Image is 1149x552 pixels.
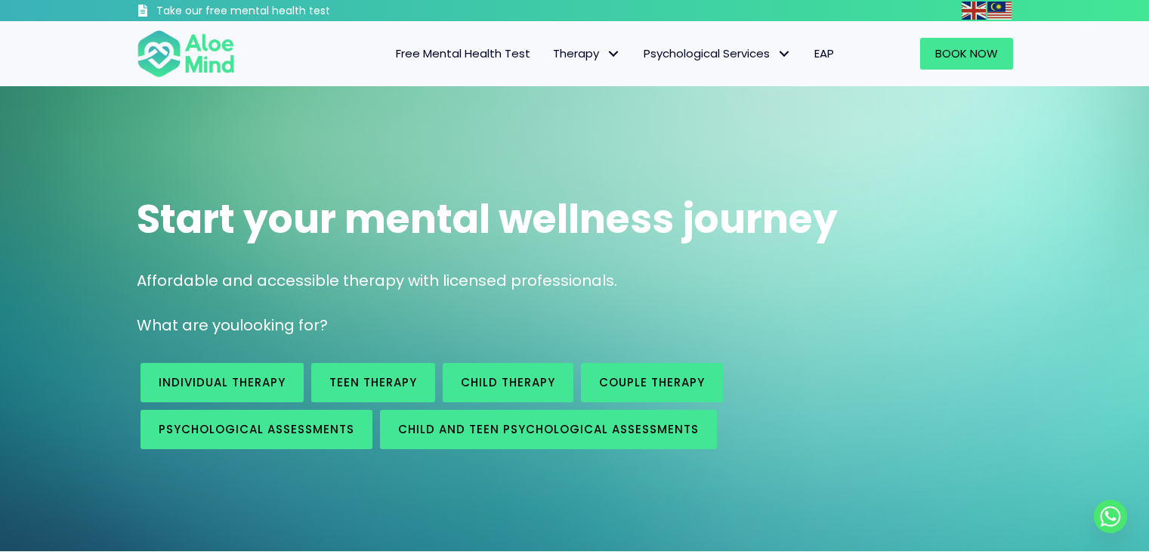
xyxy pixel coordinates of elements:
span: Psychological Services: submenu [774,43,795,65]
a: Child and Teen Psychological assessments [380,410,717,449]
span: What are you [137,315,239,336]
a: Child Therapy [443,363,573,402]
a: Individual therapy [141,363,304,402]
a: EAP [803,38,845,70]
p: Affordable and accessible therapy with licensed professionals. [137,270,1013,292]
a: Free Mental Health Test [385,38,542,70]
a: Whatsapp [1094,500,1127,533]
span: Therapy [553,45,621,61]
span: Couple therapy [599,374,705,390]
a: English [962,2,987,19]
a: Malay [987,2,1013,19]
span: EAP [814,45,834,61]
a: Take our free mental health test [137,4,411,21]
span: Psychological assessments [159,421,354,437]
span: Start your mental wellness journey [137,191,838,247]
a: TherapyTherapy: submenu [542,38,632,70]
a: Psychological assessments [141,410,372,449]
img: Aloe mind Logo [137,29,235,79]
span: Psychological Services [644,45,792,61]
span: Therapy: submenu [603,43,625,65]
a: Psychological ServicesPsychological Services: submenu [632,38,803,70]
span: Child and Teen Psychological assessments [398,421,699,437]
a: Teen Therapy [311,363,435,402]
span: Teen Therapy [329,374,417,390]
h3: Take our free mental health test [156,4,411,19]
nav: Menu [255,38,845,70]
a: Couple therapy [581,363,723,402]
a: Book Now [920,38,1013,70]
span: looking for? [239,315,328,336]
span: Free Mental Health Test [396,45,530,61]
img: en [962,2,986,20]
span: Book Now [935,45,998,61]
span: Child Therapy [461,374,555,390]
span: Individual therapy [159,374,286,390]
img: ms [987,2,1012,20]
